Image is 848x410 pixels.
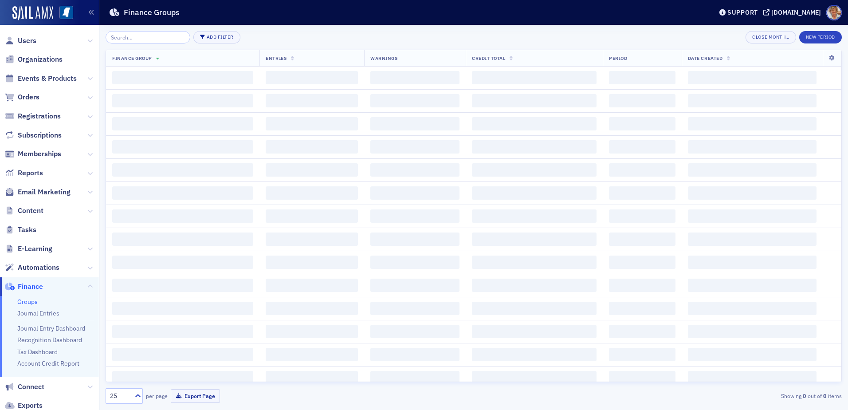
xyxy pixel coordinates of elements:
a: Finance [5,282,43,292]
div: [DOMAIN_NAME] [771,8,821,16]
a: Content [5,206,43,216]
span: ‌ [266,140,358,154]
span: ‌ [688,279,817,292]
img: SailAMX [12,6,53,20]
span: ‌ [266,279,358,292]
span: ‌ [472,325,597,338]
span: Credit Total [472,55,505,61]
span: Date Created [688,55,722,61]
span: ‌ [609,325,675,338]
span: Automations [18,263,59,272]
span: Email Marketing [18,187,71,197]
span: ‌ [112,371,253,384]
span: Finance Group [112,55,152,61]
span: ‌ [112,94,253,107]
span: ‌ [609,186,675,200]
a: Connect [5,382,44,392]
span: Connect [18,382,44,392]
span: ‌ [688,186,817,200]
strong: 0 [822,392,828,400]
span: ‌ [266,117,358,130]
span: ‌ [609,302,675,315]
span: ‌ [112,256,253,269]
span: ‌ [112,325,253,338]
span: ‌ [472,71,597,84]
span: ‌ [688,94,817,107]
span: Users [18,36,36,46]
span: ‌ [609,279,675,292]
span: ‌ [370,117,459,130]
button: Add Filter [193,31,240,43]
span: ‌ [112,117,253,130]
span: ‌ [112,279,253,292]
span: ‌ [266,256,358,269]
span: Organizations [18,55,63,64]
span: ‌ [472,233,597,246]
span: Events & Products [18,74,77,83]
span: ‌ [472,209,597,223]
span: ‌ [370,71,459,84]
button: Export Page [171,389,220,403]
span: E-Learning [18,244,52,254]
span: ‌ [472,279,597,292]
span: Warnings [370,55,397,61]
span: Profile [826,5,842,20]
span: ‌ [266,186,358,200]
span: ‌ [688,71,817,84]
span: ‌ [370,209,459,223]
span: ‌ [370,348,459,361]
a: Recognition Dashboard [17,336,82,344]
span: Content [18,206,43,216]
span: ‌ [472,256,597,269]
a: Journal Entries [17,309,59,317]
span: ‌ [609,94,675,107]
span: ‌ [688,371,817,384]
a: Memberships [5,149,61,159]
a: Events & Products [5,74,77,83]
span: ‌ [266,302,358,315]
a: Subscriptions [5,130,62,140]
span: Finance [18,282,43,292]
a: Organizations [5,55,63,64]
span: Tasks [18,225,36,235]
span: ‌ [112,163,253,177]
span: ‌ [112,209,253,223]
span: ‌ [688,140,817,154]
span: ‌ [266,325,358,338]
span: ‌ [472,302,597,315]
span: ‌ [688,256,817,269]
span: ‌ [266,71,358,84]
span: ‌ [112,186,253,200]
span: ‌ [266,233,358,246]
span: Subscriptions [18,130,62,140]
span: ‌ [688,163,817,177]
span: ‌ [688,209,817,223]
a: Automations [5,263,59,272]
span: ‌ [688,325,817,338]
span: Orders [18,92,39,102]
span: ‌ [266,348,358,361]
span: ‌ [609,348,675,361]
span: ‌ [370,94,459,107]
span: Memberships [18,149,61,159]
span: ‌ [472,140,597,154]
span: ‌ [370,256,459,269]
span: ‌ [370,279,459,292]
h1: Finance Groups [124,7,180,18]
span: ‌ [472,94,597,107]
span: Entries [266,55,287,61]
span: ‌ [472,186,597,200]
span: ‌ [609,140,675,154]
span: Registrations [18,111,61,121]
a: Email Marketing [5,187,71,197]
span: ‌ [370,233,459,246]
span: ‌ [472,371,597,384]
a: Reports [5,168,43,178]
span: ‌ [112,348,253,361]
span: ‌ [112,71,253,84]
span: ‌ [370,163,459,177]
span: ‌ [266,94,358,107]
span: ‌ [609,71,675,84]
span: ‌ [609,233,675,246]
a: Users [5,36,36,46]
